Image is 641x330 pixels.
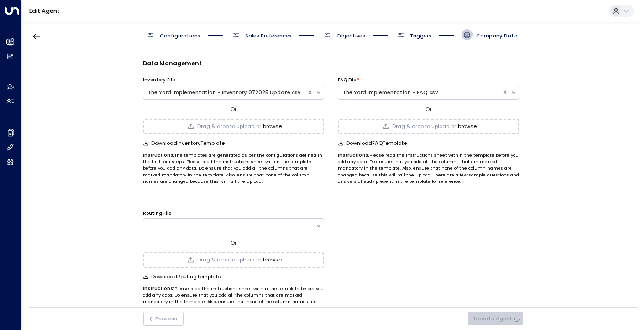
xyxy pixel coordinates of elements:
span: Triggers [410,32,431,39]
span: Or [231,106,236,113]
b: Instructions: [143,286,174,292]
label: Inventory File [143,77,175,83]
h3: Data Management [143,59,519,69]
span: Or [426,106,431,113]
label: FAQ File [338,77,356,83]
span: Or [231,239,236,246]
span: Drag & drop to upload or [392,124,456,129]
b: Instructions: [338,152,369,158]
button: DownloadInventoryTemplate [143,140,225,146]
p: Please read the instructions sheet within the template before you add any data. Do ensure that yo... [338,152,519,185]
span: Sales Preferences [245,32,292,39]
div: The Yard Implementation - Inventory 072025 Update.csv [148,89,302,96]
span: Download Inventory Template [151,140,225,146]
button: browse [263,257,282,263]
p: Please read the instructions sheet within the template before you add any data. Do ensure that yo... [143,286,324,319]
span: Drag & drop to upload or [197,124,261,129]
span: Configurations [160,32,200,39]
span: Company Data [476,32,518,39]
label: Routing File [143,210,171,217]
a: Edit Agent [29,7,60,15]
button: DownloadRoutingTemplate [143,274,221,280]
span: Download FAQ Template [346,140,407,146]
button: DownloadFAQTemplate [338,140,407,146]
b: Instructions: [143,152,174,158]
div: The Yard Implementation - FAQ.csv [343,89,497,96]
button: browse [263,123,282,129]
span: Download Routing Template [151,274,221,280]
button: browse [458,123,477,129]
p: The templates are generated as per the configurations defined in the first four steps. Please rea... [143,152,324,185]
span: Objectives [336,32,365,39]
span: Drag & drop to upload or [197,257,261,262]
